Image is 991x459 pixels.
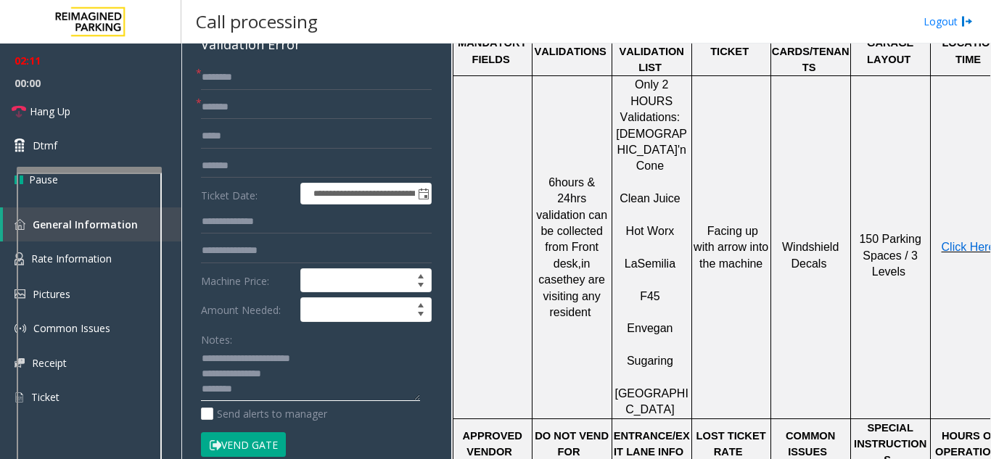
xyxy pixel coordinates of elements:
span: GARAGE LAYOUT [867,37,913,65]
span: Windshield Decals [782,241,839,269]
img: logout [961,14,973,29]
img: 'icon' [15,391,24,404]
span: La [625,257,638,270]
label: Notes: [201,327,232,347]
span: Increase value [411,298,431,310]
button: Vend Gate [201,432,286,457]
span: MONTHLY CARDS/TENANTS [772,29,850,73]
span: VALIDATIONS [534,46,606,57]
span: Decrease value [411,281,431,292]
label: Amount Needed: [197,297,297,322]
img: 'icon' [15,219,25,230]
label: Machine Price: [197,268,297,293]
span: Sugaring [627,355,673,367]
span: ENTRANCE/EXIT LANE INFO [614,430,690,458]
span: Hang Up [30,104,70,119]
span: 150 Parking Spaces / 3 Levels [859,233,921,278]
span: DO NOT VEND FOR [535,430,609,458]
span: [DEMOGRAPHIC_DATA]'n Cone [616,128,687,173]
span: Decrease value [411,310,431,321]
span: TICKET [710,46,749,57]
label: Send alerts to manager [201,406,327,421]
img: 'icon' [15,323,26,334]
span: Toggle popup [415,183,431,204]
span: Semilia [638,257,675,270]
img: 'icon' [15,289,25,299]
img: 'icon' [15,358,25,368]
span: Hot Worx [626,225,675,237]
span: APPROVED VENDOR [463,430,522,458]
label: Ticket Date: [197,183,297,204]
span: LOST TICKET RATE [696,430,766,458]
span: Dtmf [33,138,57,153]
span: Facing up with arrow into the machine [694,225,768,270]
a: Logout [924,14,973,29]
span: 6hours & 24hrs validation can be collected from Front desk, [536,176,607,270]
span: MANDATORY FIELDS [458,37,527,65]
span: Clean Juice [620,192,680,204]
h3: Call processing [189,4,325,39]
a: General Information [3,207,181,241]
img: 'icon' [15,252,24,265]
span: APPROVED VALIDATION LIST [619,29,684,73]
span: Envegan [627,322,673,334]
span: COMMON ISSUES [786,430,835,458]
div: Validation Error [201,35,432,54]
span: Increase value [411,269,431,281]
span: Only 2 HOURS Validations: [620,78,680,123]
span: [GEOGRAPHIC_DATA] [614,387,688,415]
span: they are visiting any resident [543,273,605,318]
span: F45 [640,290,660,302]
